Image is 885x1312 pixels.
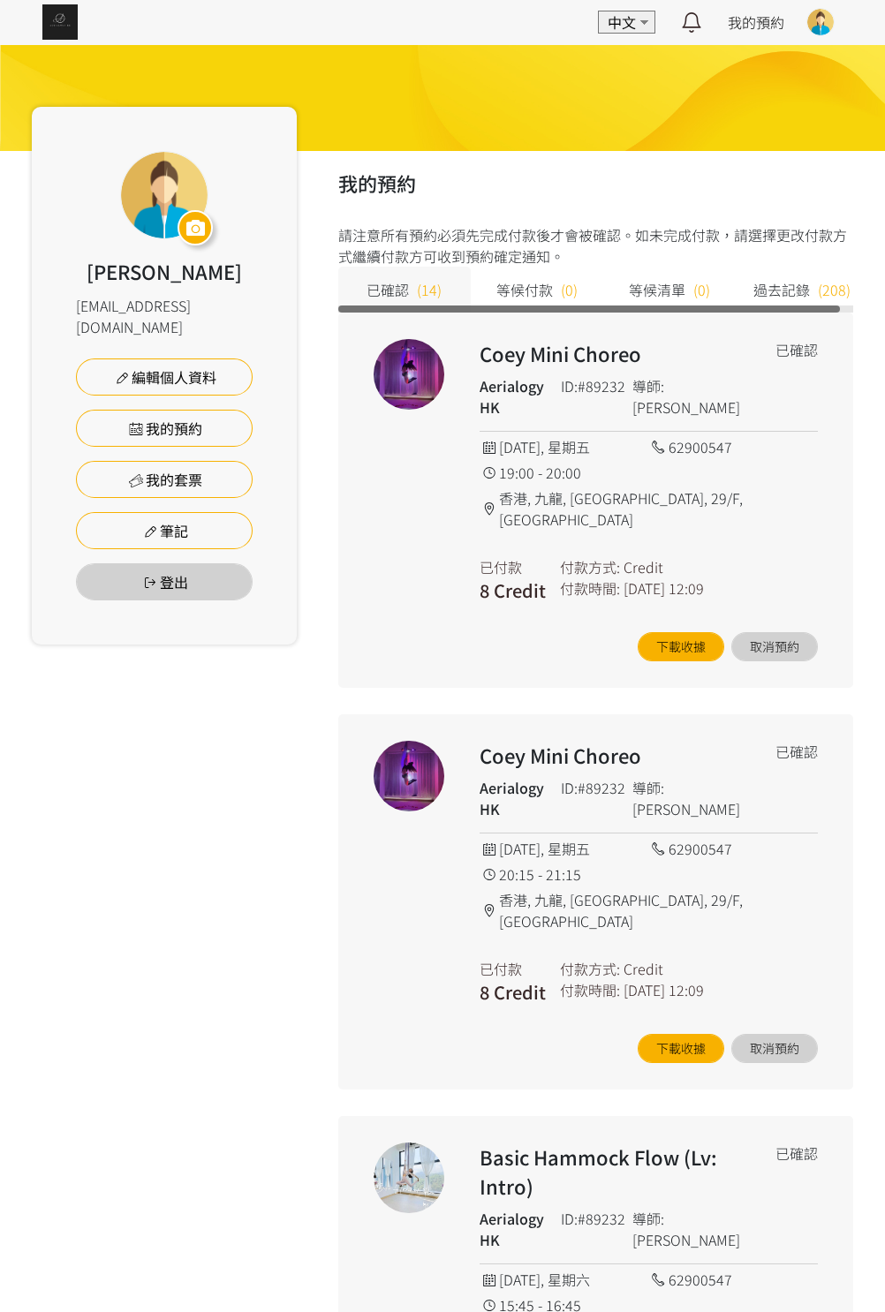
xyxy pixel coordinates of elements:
span: 香港, 九龍, [GEOGRAPHIC_DATA], 29/F, [GEOGRAPHIC_DATA] [499,889,818,931]
button: 登出 [76,563,253,600]
div: [DATE] 12:09 [624,577,704,599]
a: 我的預約 [728,11,784,33]
h2: Basic Hammock Flow (Lv: Intro) [480,1142,751,1201]
h2: 我的預約 [338,169,854,198]
div: 已確認 [775,339,818,360]
div: [DATE], 星期六 [480,1269,649,1290]
h2: Coey Mini Choreo [480,339,751,368]
div: 付款方式: [560,958,620,979]
span: (14) [417,279,442,300]
h4: Aerialogy HK [480,777,554,819]
div: ID:#89232 [561,1208,625,1250]
a: 下載收據 [638,1034,724,1063]
div: 付款時間: [560,979,620,1000]
h3: 8 Credit [480,577,546,604]
h4: Aerialogy HK [480,375,554,418]
span: 等候付款 [496,279,553,300]
span: (0) [561,279,578,300]
div: Credit [624,958,663,979]
div: 已確認 [775,741,818,762]
div: 已付款 [480,556,546,577]
div: 19:00 - 20:00 [480,462,649,483]
a: 我的預約 [76,410,253,447]
div: 已確認 [775,1142,818,1164]
div: [PERSON_NAME] [87,257,242,286]
button: 取消預約 [731,632,818,661]
h4: Aerialogy HK [480,1208,554,1250]
img: img_61c0148bb0266 [42,4,78,40]
div: 付款方式: [560,556,620,577]
button: 取消預約 [731,1034,818,1063]
h3: 8 Credit [480,979,546,1006]
div: [DATE], 星期五 [480,838,649,859]
div: 導師:[PERSON_NAME] [632,1208,750,1250]
div: [DATE] 12:09 [624,979,704,1000]
span: 已確認 [367,279,409,300]
a: 下載收據 [638,632,724,661]
div: Credit [624,556,663,577]
h2: Coey Mini Choreo [480,741,751,770]
div: 導師:[PERSON_NAME] [632,375,750,418]
span: (0) [693,279,710,300]
div: [EMAIL_ADDRESS][DOMAIN_NAME] [76,295,253,337]
a: 筆記 [76,512,253,549]
div: 導師:[PERSON_NAME] [632,777,750,819]
div: 付款時間: [560,577,620,599]
div: ID:#89232 [561,375,625,418]
span: 過去記錄 [753,279,810,300]
a: 我的套票 [76,461,253,498]
span: (208) [818,279,851,300]
div: ID:#89232 [561,777,625,819]
div: 20:15 - 21:15 [480,863,649,885]
span: 等候清單 [629,279,685,300]
span: 香港, 九龍, [GEOGRAPHIC_DATA], 29/F, [GEOGRAPHIC_DATA] [499,487,818,530]
div: [DATE], 星期五 [480,436,649,457]
div: 已付款 [480,958,546,979]
a: 編輯個人資料 [76,358,253,396]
